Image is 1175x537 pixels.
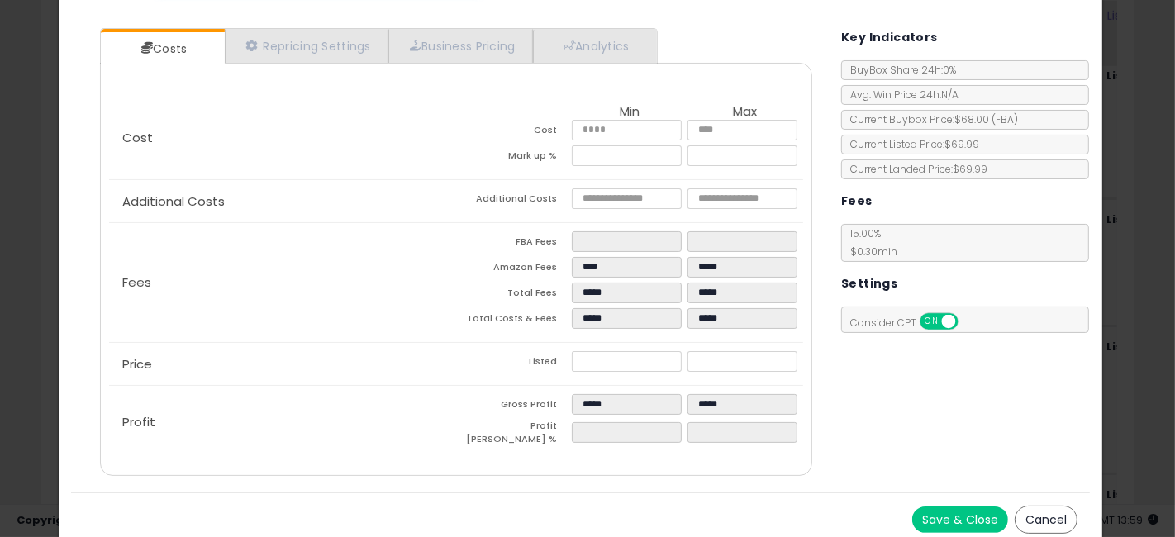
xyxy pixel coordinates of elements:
a: Business Pricing [388,29,533,63]
span: BuyBox Share 24h: 0% [842,63,956,77]
span: $68.00 [954,112,1018,126]
span: Consider CPT: [842,316,980,330]
td: Listed [456,351,572,377]
a: Analytics [533,29,655,63]
p: Profit [109,416,456,429]
span: ON [921,315,942,329]
span: OFF [956,315,982,329]
span: Avg. Win Price 24h: N/A [842,88,959,102]
p: Price [109,358,456,371]
h5: Settings [841,273,897,294]
span: $0.30 min [842,245,897,259]
td: Amazon Fees [456,257,572,283]
h5: Fees [841,191,873,211]
span: ( FBA ) [992,112,1018,126]
span: Current Buybox Price: [842,112,1018,126]
td: Cost [456,120,572,145]
td: Total Costs & Fees [456,308,572,334]
td: Mark up % [456,145,572,171]
p: Additional Costs [109,195,456,208]
button: Cancel [1015,506,1077,534]
td: Profit [PERSON_NAME] % [456,420,572,450]
h5: Key Indicators [841,27,938,48]
span: Current Landed Price: $69.99 [842,162,987,176]
p: Cost [109,131,456,145]
span: 15.00 % [842,226,897,259]
a: Costs [101,32,223,65]
td: Additional Costs [456,188,572,214]
td: Gross Profit [456,394,572,420]
span: Current Listed Price: $69.99 [842,137,979,151]
td: FBA Fees [456,231,572,257]
td: Total Fees [456,283,572,308]
a: Repricing Settings [225,29,388,63]
p: Fees [109,276,456,289]
button: Save & Close [912,506,1008,533]
th: Max [687,105,803,120]
th: Min [572,105,687,120]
